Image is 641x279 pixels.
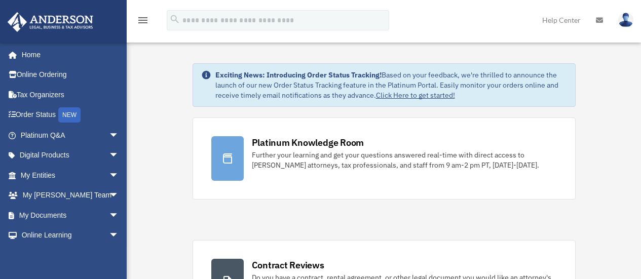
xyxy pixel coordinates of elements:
[252,136,364,149] div: Platinum Knowledge Room
[109,125,129,146] span: arrow_drop_down
[7,145,134,166] a: Digital Productsarrow_drop_down
[7,45,129,65] a: Home
[137,18,149,26] a: menu
[7,225,134,246] a: Online Learningarrow_drop_down
[109,165,129,186] span: arrow_drop_down
[618,13,633,27] img: User Pic
[7,85,134,105] a: Tax Organizers
[7,185,134,206] a: My [PERSON_NAME] Teamarrow_drop_down
[109,205,129,226] span: arrow_drop_down
[109,185,129,206] span: arrow_drop_down
[252,259,324,271] div: Contract Reviews
[137,14,149,26] i: menu
[7,65,134,85] a: Online Ordering
[5,12,96,32] img: Anderson Advisors Platinum Portal
[7,165,134,185] a: My Entitiesarrow_drop_down
[7,105,134,126] a: Order StatusNEW
[58,107,81,123] div: NEW
[109,225,129,246] span: arrow_drop_down
[193,117,576,200] a: Platinum Knowledge Room Further your learning and get your questions answered real-time with dire...
[252,150,557,170] div: Further your learning and get your questions answered real-time with direct access to [PERSON_NAM...
[7,125,134,145] a: Platinum Q&Aarrow_drop_down
[376,91,455,100] a: Click Here to get started!
[109,145,129,166] span: arrow_drop_down
[215,70,567,100] div: Based on your feedback, we're thrilled to announce the launch of our new Order Status Tracking fe...
[169,14,180,25] i: search
[7,205,134,225] a: My Documentsarrow_drop_down
[215,70,382,79] strong: Exciting News: Introducing Order Status Tracking!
